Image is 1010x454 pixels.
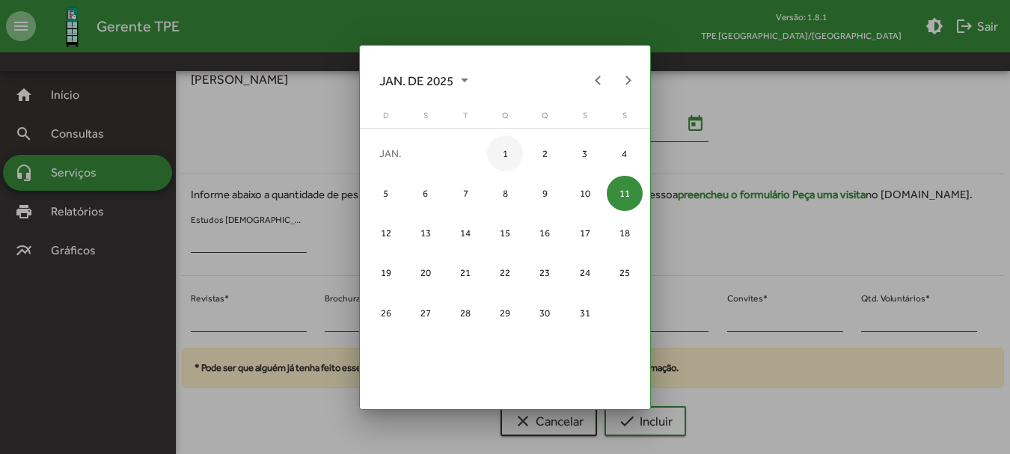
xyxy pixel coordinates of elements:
[485,213,524,253] td: 15 de janeiro de 2025
[566,295,602,331] div: 31
[525,133,565,173] td: 2 de janeiro de 2025
[607,215,643,251] div: 18
[408,295,444,331] div: 27
[584,65,613,95] button: Previous month
[605,174,644,213] td: 11 de janeiro de 2025
[605,253,644,292] td: 25 de janeiro de 2025
[447,295,483,331] div: 28
[405,213,445,253] td: 13 de janeiro de 2025
[525,213,565,253] td: 16 de janeiro de 2025
[566,135,602,171] div: 3
[367,215,403,251] div: 12
[527,295,563,331] div: 30
[366,109,405,128] th: domingo
[525,253,565,292] td: 23 de janeiro de 2025
[613,65,643,95] button: Next month
[487,295,523,331] div: 29
[367,65,480,95] button: Choose month and year
[379,67,468,93] span: JAN. DE 2025
[607,175,643,211] div: 11
[485,174,524,213] td: 8 de janeiro de 2025
[408,215,444,251] div: 13
[487,255,523,291] div: 22
[485,133,524,173] td: 1 de janeiro de 2025
[445,109,485,128] th: terça-feira
[367,175,403,211] div: 5
[527,215,563,251] div: 16
[485,292,524,332] td: 29 de janeiro de 2025
[525,109,565,128] th: quinta-feira
[366,213,405,253] td: 12 de janeiro de 2025
[445,174,485,213] td: 7 de janeiro de 2025
[408,255,444,291] div: 20
[565,292,605,332] td: 31 de janeiro de 2025
[366,174,405,213] td: 5 de janeiro de 2025
[447,215,483,251] div: 14
[447,175,483,211] div: 7
[485,109,524,128] th: quarta-feira
[487,135,523,171] div: 1
[485,253,524,292] td: 22 de janeiro de 2025
[447,255,483,291] div: 21
[367,295,403,331] div: 26
[605,213,644,253] td: 18 de janeiro de 2025
[607,135,643,171] div: 4
[565,174,605,213] td: 10 de janeiro de 2025
[366,133,486,173] td: JAN.
[405,174,445,213] td: 6 de janeiro de 2025
[445,213,485,253] td: 14 de janeiro de 2025
[527,255,563,291] div: 23
[565,213,605,253] td: 17 de janeiro de 2025
[367,255,403,291] div: 19
[566,255,602,291] div: 24
[405,292,445,332] td: 27 de janeiro de 2025
[405,253,445,292] td: 20 de janeiro de 2025
[405,109,445,128] th: segunda-feira
[527,175,563,211] div: 9
[565,253,605,292] td: 24 de janeiro de 2025
[566,215,602,251] div: 17
[366,292,405,332] td: 26 de janeiro de 2025
[566,175,602,211] div: 10
[525,292,565,332] td: 30 de janeiro de 2025
[605,109,644,128] th: sábado
[487,215,523,251] div: 15
[408,175,444,211] div: 6
[605,133,644,173] td: 4 de janeiro de 2025
[565,109,605,128] th: sexta-feira
[565,133,605,173] td: 3 de janeiro de 2025
[527,135,563,171] div: 2
[445,253,485,292] td: 21 de janeiro de 2025
[525,174,565,213] td: 9 de janeiro de 2025
[607,255,643,291] div: 25
[366,253,405,292] td: 19 de janeiro de 2025
[445,292,485,332] td: 28 de janeiro de 2025
[487,175,523,211] div: 8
